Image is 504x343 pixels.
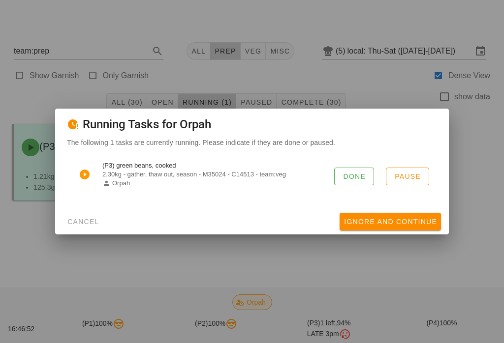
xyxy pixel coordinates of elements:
[55,109,449,137] div: Running Tasks for Orpah
[344,218,437,226] span: Ignore And Continue
[63,213,103,230] button: Cancel
[67,137,437,148] p: The following 1 tasks are currently running. Please indicate if they are done or paused.
[334,168,374,185] button: Done
[386,168,429,185] button: Pause
[394,172,421,180] span: Pause
[102,171,326,178] div: 2.30kg - gather, thaw out, season - M35024 - C14513 - team:veg
[102,162,326,170] div: (P3) green beans, cooked
[67,218,99,226] span: Cancel
[340,213,441,230] button: Ignore And Continue
[102,179,326,188] div: Orpah
[343,172,366,180] span: Done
